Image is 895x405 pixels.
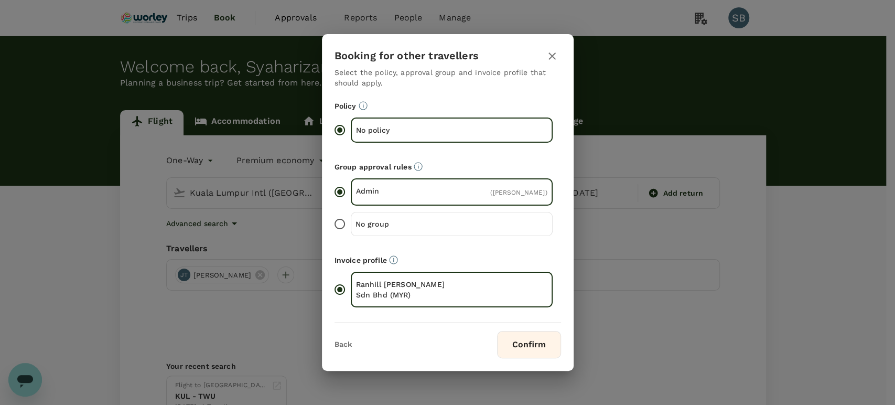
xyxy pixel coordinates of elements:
[497,331,561,358] button: Confirm
[335,50,479,62] h3: Booking for other travellers
[335,101,561,111] p: Policy
[356,186,452,196] p: Admin
[356,125,452,135] p: No policy
[490,189,547,196] span: ( [PERSON_NAME] )
[335,162,561,172] p: Group approval rules
[335,340,352,349] button: Back
[335,255,561,265] p: Invoice profile
[355,219,452,229] p: No group
[359,101,368,110] svg: Booking restrictions are based on the selected travel policy.
[356,279,452,300] p: Ranhill [PERSON_NAME] Sdn Bhd (MYR)
[335,67,561,88] p: Select the policy, approval group and invoice profile that should apply.
[389,255,398,264] svg: The payment currency and company information are based on the selected invoice profile.
[414,162,423,171] svg: Default approvers or custom approval rules (if available) are based on the user group.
